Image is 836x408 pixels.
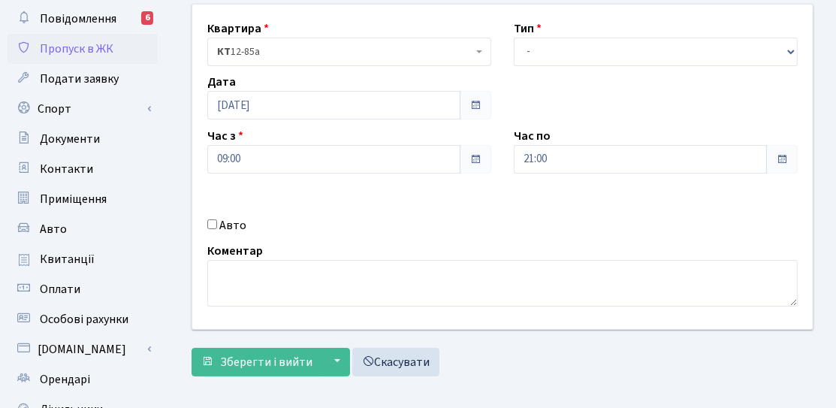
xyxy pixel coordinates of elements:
[219,216,246,234] label: Авто
[40,371,90,388] span: Орендарі
[40,11,116,27] span: Повідомлення
[8,4,158,34] a: Повідомлення6
[8,364,158,394] a: Орендарі
[8,334,158,364] a: [DOMAIN_NAME]
[8,184,158,214] a: Приміщення
[8,124,158,154] a: Документи
[8,244,158,274] a: Квитанції
[207,127,243,145] label: Час з
[40,71,119,87] span: Подати заявку
[40,161,93,177] span: Контакти
[8,64,158,94] a: Подати заявку
[352,348,439,376] a: Скасувати
[8,304,158,334] a: Особові рахунки
[8,94,158,124] a: Спорт
[8,214,158,244] a: Авто
[40,281,80,298] span: Оплати
[8,274,158,304] a: Оплати
[207,38,491,66] span: <b>КТ</b>&nbsp;&nbsp;&nbsp;&nbsp;12-85а
[217,44,231,59] b: КТ
[514,20,542,38] label: Тип
[40,251,95,267] span: Квитанції
[8,154,158,184] a: Контакти
[514,127,551,145] label: Час по
[8,34,158,64] a: Пропуск в ЖК
[207,73,236,91] label: Дата
[40,191,107,207] span: Приміщення
[207,20,269,38] label: Квартира
[40,41,113,57] span: Пропуск в ЖК
[40,311,128,328] span: Особові рахунки
[40,221,67,237] span: Авто
[141,11,153,25] div: 6
[207,242,263,260] label: Коментар
[217,44,472,59] span: <b>КТ</b>&nbsp;&nbsp;&nbsp;&nbsp;12-85а
[192,348,322,376] button: Зберегти і вийти
[40,131,100,147] span: Документи
[220,354,312,370] span: Зберегти і вийти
